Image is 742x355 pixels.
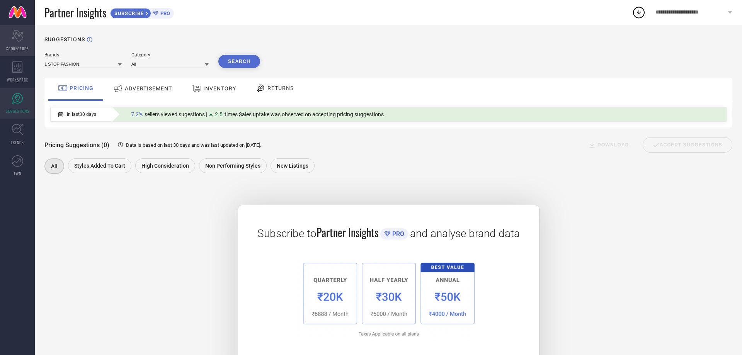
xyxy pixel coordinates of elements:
[44,5,106,20] span: Partner Insights
[410,227,520,240] span: and analyse brand data
[267,85,294,91] span: RETURNS
[390,230,404,238] span: PRO
[44,52,122,58] div: Brands
[111,10,146,16] span: SUBSCRIBE
[158,10,170,16] span: PRO
[14,171,21,177] span: FWD
[70,85,94,91] span: PRICING
[126,142,261,148] span: Data is based on last 30 days and was last updated on [DATE] .
[11,139,24,145] span: TRENDS
[67,112,96,117] span: In last 30 days
[317,224,378,240] span: Partner Insights
[643,137,732,153] div: Accept Suggestions
[296,256,481,342] img: 1a6fb96cb29458d7132d4e38d36bc9c7.png
[131,111,143,117] span: 7.2%
[205,163,260,169] span: Non Performing Styles
[7,77,28,83] span: WORKSPACE
[44,36,85,42] h1: SUGGESTIONS
[632,5,646,19] div: Open download list
[225,111,384,117] span: times Sales uptake was observed on accepting pricing suggestions
[51,163,58,169] span: All
[203,85,236,92] span: INVENTORY
[131,52,209,58] div: Category
[125,85,172,92] span: ADVERTISEMENT
[74,163,125,169] span: Styles Added To Cart
[6,46,29,51] span: SCORECARDS
[257,227,317,240] span: Subscribe to
[218,55,260,68] button: Search
[277,163,308,169] span: New Listings
[215,111,223,117] span: 2.5
[44,141,109,149] span: Pricing Suggestions (0)
[127,109,388,119] div: Percentage of sellers who have viewed suggestions for the current Insight Type
[145,111,207,117] span: sellers viewed sugestions |
[6,108,29,114] span: SUGGESTIONS
[141,163,189,169] span: High Consideration
[110,6,174,19] a: SUBSCRIBEPRO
